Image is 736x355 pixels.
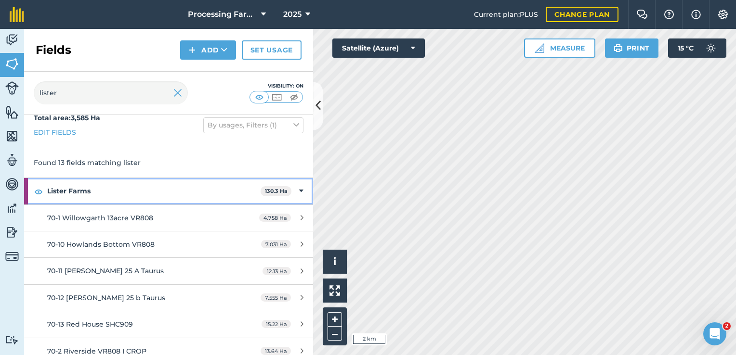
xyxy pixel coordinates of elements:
[678,38,694,58] span: 15 ° C
[271,92,283,102] img: svg+xml;base64,PHN2ZyB4bWxucz0iaHR0cDovL3d3dy53My5vcmcvMjAwMC9zdmciIHdpZHRoPSI1MCIgaGVpZ2h0PSI0MC...
[24,311,313,337] a: 70-13 Red House SHC90915.22 Ha
[24,148,313,177] div: Found 13 fields matching lister
[47,266,164,275] span: 70-11 [PERSON_NAME] 25 A Taurus
[34,81,188,104] input: Search
[717,10,729,19] img: A cog icon
[24,231,313,257] a: 70-10 Howlands Bottom VR8087.031 Ha
[5,225,19,240] img: svg+xml;base64,PD94bWwgdmVyc2lvbj0iMS4wIiBlbmNvZGluZz0idXRmLTgiPz4KPCEtLSBHZW5lcmF0b3I6IEFkb2JlIE...
[47,214,153,222] span: 70-1 Willowgarth 13acre VR808
[24,205,313,231] a: 70-1 Willowgarth 13acre VR8084.758 Ha
[691,9,701,20] img: svg+xml;base64,PHN2ZyB4bWxucz0iaHR0cDovL3d3dy53My5vcmcvMjAwMC9zdmciIHdpZHRoPSIxNyIgaGVpZ2h0PSIxNy...
[703,322,726,345] iframe: Intercom live chat
[24,178,313,204] div: Lister Farms130.3 Ha
[323,250,347,274] button: i
[47,178,261,204] strong: Lister Farms
[535,43,544,53] img: Ruler icon
[261,293,291,302] span: 7.555 Ha
[5,250,19,263] img: svg+xml;base64,PD94bWwgdmVyc2lvbj0iMS4wIiBlbmNvZGluZz0idXRmLTgiPz4KPCEtLSBHZW5lcmF0b3I6IEFkb2JlIE...
[614,42,623,54] img: svg+xml;base64,PHN2ZyB4bWxucz0iaHR0cDovL3d3dy53My5vcmcvMjAwMC9zdmciIHdpZHRoPSIxOSIgaGVpZ2h0PSIyNC...
[333,255,336,267] span: i
[328,312,342,327] button: +
[263,267,291,275] span: 12.13 Ha
[47,240,155,249] span: 70-10 Howlands Bottom VR808
[636,10,648,19] img: Two speech bubbles overlapping with the left bubble in the forefront
[189,44,196,56] img: svg+xml;base64,PHN2ZyB4bWxucz0iaHR0cDovL3d3dy53My5vcmcvMjAwMC9zdmciIHdpZHRoPSIxNCIgaGVpZ2h0PSIyNC...
[5,177,19,191] img: svg+xml;base64,PD94bWwgdmVyc2lvbj0iMS4wIiBlbmNvZGluZz0idXRmLTgiPz4KPCEtLSBHZW5lcmF0b3I6IEFkb2JlIE...
[329,285,340,296] img: Four arrows, one pointing top left, one top right, one bottom right and the last bottom left
[188,9,257,20] span: Processing Farms
[36,42,71,58] h2: Fields
[283,9,302,20] span: 2025
[663,10,675,19] img: A question mark icon
[474,9,538,20] span: Current plan : PLUS
[262,320,291,328] span: 15.22 Ha
[332,38,425,58] button: Satellite (Azure)
[5,57,19,71] img: svg+xml;base64,PHN2ZyB4bWxucz0iaHR0cDovL3d3dy53My5vcmcvMjAwMC9zdmciIHdpZHRoPSI1NiIgaGVpZ2h0PSI2MC...
[668,38,726,58] button: 15 °C
[242,40,302,60] a: Set usage
[10,7,24,22] img: fieldmargin Logo
[288,92,300,102] img: svg+xml;base64,PHN2ZyB4bWxucz0iaHR0cDovL3d3dy53My5vcmcvMjAwMC9zdmciIHdpZHRoPSI1MCIgaGVpZ2h0PSI0MC...
[605,38,659,58] button: Print
[5,153,19,167] img: svg+xml;base64,PD94bWwgdmVyc2lvbj0iMS4wIiBlbmNvZGluZz0idXRmLTgiPz4KPCEtLSBHZW5lcmF0b3I6IEFkb2JlIE...
[5,81,19,95] img: svg+xml;base64,PD94bWwgdmVyc2lvbj0iMS4wIiBlbmNvZGluZz0idXRmLTgiPz4KPCEtLSBHZW5lcmF0b3I6IEFkb2JlIE...
[47,320,133,329] span: 70-13 Red House SHC909
[259,214,291,222] span: 4.758 Ha
[546,7,618,22] a: Change plan
[328,327,342,341] button: –
[180,40,236,60] button: Add
[34,186,43,197] img: svg+xml;base64,PHN2ZyB4bWxucz0iaHR0cDovL3d3dy53My5vcmcvMjAwMC9zdmciIHdpZHRoPSIxOCIgaGVpZ2h0PSIyNC...
[173,87,182,99] img: svg+xml;base64,PHN2ZyB4bWxucz0iaHR0cDovL3d3dy53My5vcmcvMjAwMC9zdmciIHdpZHRoPSIyMiIgaGVpZ2h0PSIzMC...
[34,127,76,138] a: Edit fields
[34,114,100,122] strong: Total area : 3,585 Ha
[5,33,19,47] img: svg+xml;base64,PD94bWwgdmVyc2lvbj0iMS4wIiBlbmNvZGluZz0idXRmLTgiPz4KPCEtLSBHZW5lcmF0b3I6IEFkb2JlIE...
[253,92,265,102] img: svg+xml;base64,PHN2ZyB4bWxucz0iaHR0cDovL3d3dy53My5vcmcvMjAwMC9zdmciIHdpZHRoPSI1MCIgaGVpZ2h0PSI0MC...
[5,335,19,344] img: svg+xml;base64,PD94bWwgdmVyc2lvbj0iMS4wIiBlbmNvZGluZz0idXRmLTgiPz4KPCEtLSBHZW5lcmF0b3I6IEFkb2JlIE...
[203,117,303,133] button: By usages, Filters (1)
[5,105,19,119] img: svg+xml;base64,PHN2ZyB4bWxucz0iaHR0cDovL3d3dy53My5vcmcvMjAwMC9zdmciIHdpZHRoPSI1NiIgaGVpZ2h0PSI2MC...
[250,82,303,90] div: Visibility: On
[24,285,313,311] a: 70-12 [PERSON_NAME] 25 b Taurus7.555 Ha
[261,240,291,248] span: 7.031 Ha
[5,129,19,143] img: svg+xml;base64,PHN2ZyB4bWxucz0iaHR0cDovL3d3dy53My5vcmcvMjAwMC9zdmciIHdpZHRoPSI1NiIgaGVpZ2h0PSI2MC...
[265,188,288,194] strong: 130.3 Ha
[24,258,313,284] a: 70-11 [PERSON_NAME] 25 A Taurus12.13 Ha
[701,38,721,58] img: svg+xml;base64,PD94bWwgdmVyc2lvbj0iMS4wIiBlbmNvZGluZz0idXRmLTgiPz4KPCEtLSBHZW5lcmF0b3I6IEFkb2JlIE...
[723,322,731,330] span: 2
[5,201,19,216] img: svg+xml;base64,PD94bWwgdmVyc2lvbj0iMS4wIiBlbmNvZGluZz0idXRmLTgiPz4KPCEtLSBHZW5lcmF0b3I6IEFkb2JlIE...
[47,293,165,302] span: 70-12 [PERSON_NAME] 25 b Taurus
[524,38,595,58] button: Measure
[261,347,291,355] span: 13.64 Ha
